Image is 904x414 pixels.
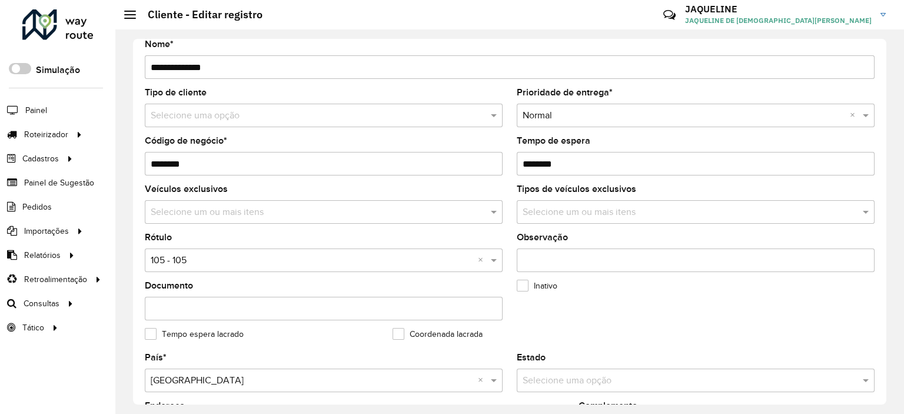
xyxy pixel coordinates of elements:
label: Documento [145,279,193,293]
span: Consultas [24,297,59,310]
span: Clear all [478,373,488,387]
h3: JAQUELINE [685,4,872,15]
label: Tipos de veículos exclusivos [517,182,636,196]
label: Rótulo [145,230,172,244]
label: Tempo de espera [517,134,590,148]
span: Tático [22,322,44,334]
span: Clear all [478,253,488,267]
label: Endereço [145,399,185,413]
span: Pedidos [22,201,52,213]
label: Tipo de cliente [145,85,207,100]
span: JAQUELINE DE [DEMOGRAPHIC_DATA][PERSON_NAME] [685,15,872,26]
span: Roteirizador [24,128,68,141]
span: Cadastros [22,153,59,165]
label: Nome [145,37,174,51]
label: País [145,350,167,365]
span: Painel [25,104,47,117]
label: Coordenada lacrada [393,328,483,340]
span: Importações [24,225,69,237]
label: Observação [517,230,568,244]
label: Estado [517,350,546,365]
span: Painel de Sugestão [24,177,94,189]
label: Simulação [36,63,80,77]
label: Código de negócio [145,134,227,148]
a: Contato Rápido [657,2,682,28]
h2: Cliente - Editar registro [136,8,262,21]
label: Inativo [517,280,557,292]
span: Relatórios [24,249,61,261]
label: Tempo espera lacrado [145,328,244,340]
label: Prioridade de entrega [517,85,613,100]
span: Clear all [850,108,860,122]
label: Veículos exclusivos [145,182,228,196]
span: Retroalimentação [24,273,87,286]
label: Complemento [579,399,637,413]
